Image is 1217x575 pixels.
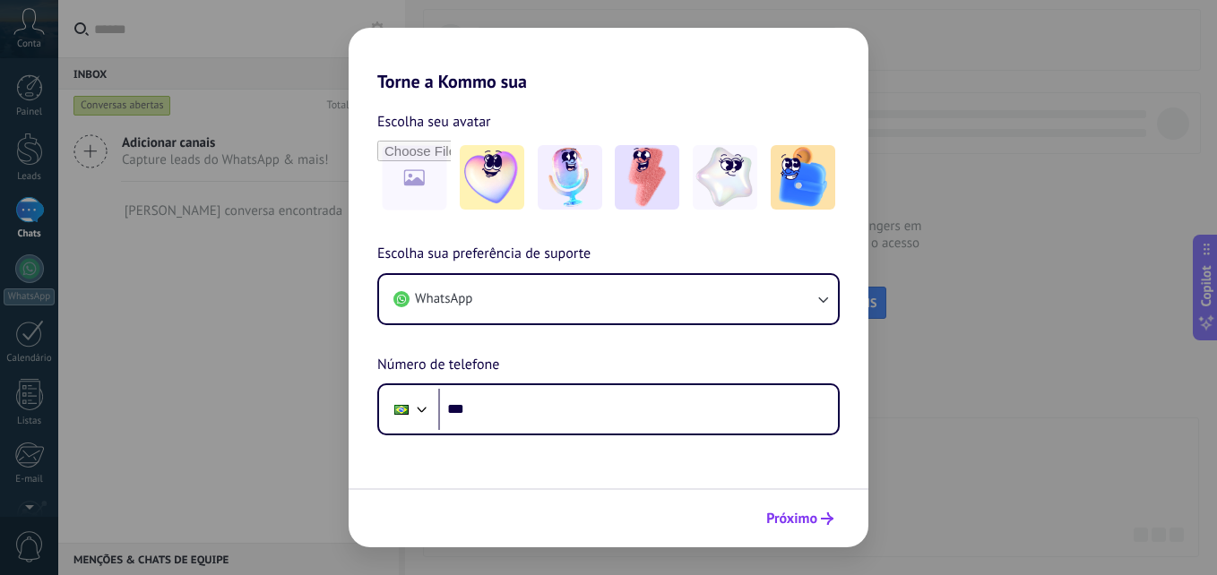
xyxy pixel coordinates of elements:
[538,145,602,210] img: -2.jpeg
[379,275,838,323] button: WhatsApp
[377,243,591,266] span: Escolha sua preferência de suporte
[349,28,868,92] h2: Torne a Kommo sua
[693,145,757,210] img: -4.jpeg
[377,110,491,133] span: Escolha seu avatar
[766,512,817,525] span: Próximo
[377,354,499,377] span: Número de telefone
[460,145,524,210] img: -1.jpeg
[771,145,835,210] img: -5.jpeg
[758,503,842,534] button: Próximo
[615,145,679,210] img: -3.jpeg
[415,290,472,308] span: WhatsApp
[384,390,419,428] div: Brazil: + 55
